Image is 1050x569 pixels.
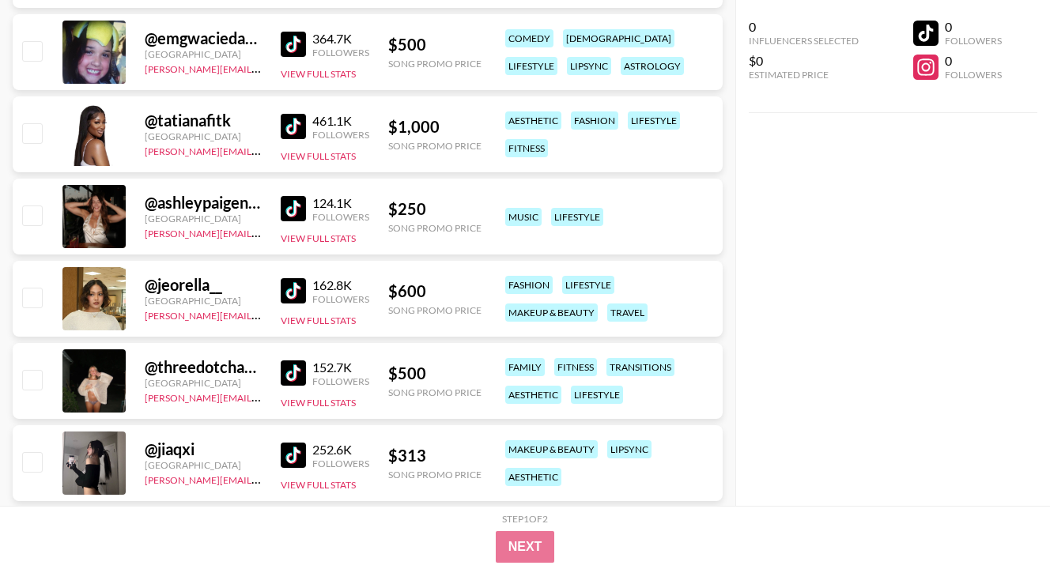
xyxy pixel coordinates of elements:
button: View Full Stats [281,315,356,326]
div: music [505,208,542,226]
img: TikTok [281,443,306,468]
div: @ emgwaciedawgie [145,28,262,48]
div: $ 1,000 [388,117,482,137]
div: astrology [621,57,684,75]
div: [GEOGRAPHIC_DATA] [145,213,262,224]
button: Next [496,531,555,563]
div: $ 250 [388,199,482,219]
div: Followers [945,35,1002,47]
div: $0 [749,53,859,69]
div: @ ashleypaigenicholson [145,193,262,213]
div: aesthetic [505,111,561,130]
div: 252.6K [312,442,369,458]
div: 124.1K [312,195,369,211]
div: transitions [606,358,674,376]
div: Song Promo Price [388,58,482,70]
button: View Full Stats [281,68,356,80]
a: [PERSON_NAME][EMAIL_ADDRESS][DOMAIN_NAME] [145,60,379,75]
img: TikTok [281,278,306,303]
img: TikTok [281,360,306,386]
div: Song Promo Price [388,469,482,480]
div: 461.1K [312,113,369,129]
button: View Full Stats [281,232,356,244]
div: comedy [505,29,553,47]
div: fitness [554,358,597,376]
img: TikTok [281,114,306,139]
div: Followers [312,458,369,469]
a: [PERSON_NAME][EMAIL_ADDRESS][DOMAIN_NAME] [145,142,379,157]
div: makeup & beauty [505,440,598,458]
div: Followers [312,47,369,58]
div: Song Promo Price [388,386,482,398]
button: View Full Stats [281,479,356,491]
img: TikTok [281,196,306,221]
button: View Full Stats [281,150,356,162]
div: Followers [312,293,369,305]
a: [PERSON_NAME][EMAIL_ADDRESS][DOMAIN_NAME] [145,471,379,486]
div: Estimated Price [749,69,859,81]
div: Followers [312,211,369,223]
div: Followers [945,69,1002,81]
div: Song Promo Price [388,140,482,152]
div: $ 500 [388,35,482,55]
div: 152.7K [312,360,369,375]
div: fashion [505,276,553,294]
div: @ tatianafitk [145,111,262,130]
div: Song Promo Price [388,304,482,316]
div: 0 [945,19,1002,35]
div: Followers [312,375,369,387]
div: [GEOGRAPHIC_DATA] [145,459,262,471]
div: Followers [312,129,369,141]
div: [GEOGRAPHIC_DATA] [145,377,262,389]
iframe: Drift Widget Chat Controller [971,490,1031,550]
div: @ threedotchanell [145,357,262,377]
div: fashion [571,111,618,130]
div: $ 500 [388,364,482,383]
div: @ jiaqxi [145,439,262,459]
div: Influencers Selected [749,35,859,47]
div: $ 313 [388,446,482,465]
div: Step 1 of 2 [502,513,548,525]
div: 0 [749,19,859,35]
div: travel [607,303,648,322]
div: fitness [505,139,548,157]
button: View Full Stats [281,397,356,409]
div: lifestyle [571,386,623,404]
div: lifestyle [562,276,614,294]
div: lifestyle [551,208,603,226]
img: TikTok [281,32,306,57]
div: [DEMOGRAPHIC_DATA] [563,29,674,47]
a: [PERSON_NAME][EMAIL_ADDRESS][DOMAIN_NAME] [145,224,379,239]
div: aesthetic [505,386,561,404]
div: lipsync [607,440,652,458]
div: [GEOGRAPHIC_DATA] [145,295,262,307]
div: lipsync [567,57,611,75]
div: 364.7K [312,31,369,47]
div: 162.8K [312,277,369,293]
a: [PERSON_NAME][EMAIL_ADDRESS][PERSON_NAME][PERSON_NAME][DOMAIN_NAME] [145,389,529,404]
div: [GEOGRAPHIC_DATA] [145,130,262,142]
div: lifestyle [505,57,557,75]
div: makeup & beauty [505,303,598,322]
div: family [505,358,545,376]
div: 0 [945,53,1002,69]
div: aesthetic [505,468,561,486]
div: lifestyle [628,111,680,130]
div: $ 600 [388,281,482,301]
div: @ jeorella__ [145,275,262,295]
div: Song Promo Price [388,222,482,234]
div: [GEOGRAPHIC_DATA] [145,48,262,60]
a: [PERSON_NAME][EMAIL_ADDRESS][DOMAIN_NAME] [145,307,379,322]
